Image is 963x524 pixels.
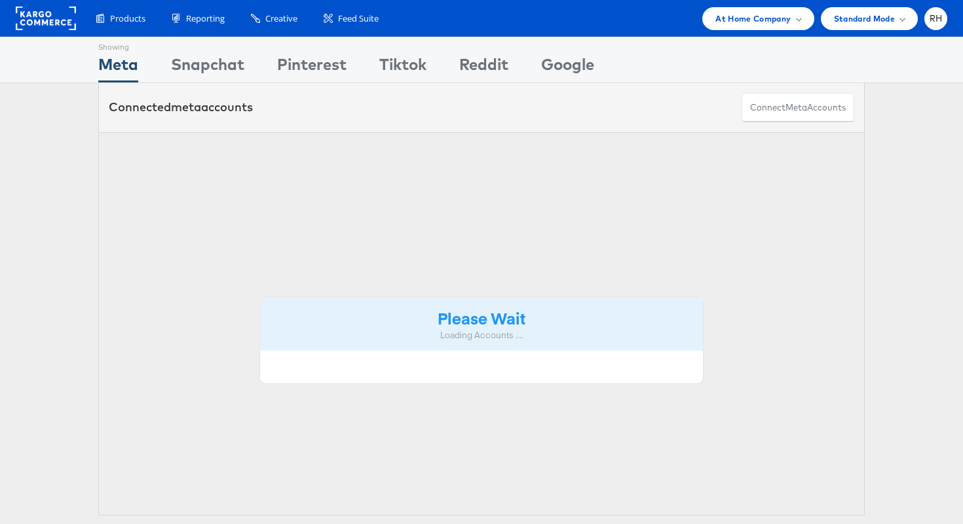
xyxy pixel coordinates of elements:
[742,93,854,122] button: ConnectmetaAccounts
[109,99,253,116] div: Connected accounts
[438,307,525,328] strong: Please Wait
[338,12,379,25] span: Feed Suite
[379,53,426,82] div: Tiktok
[265,12,297,25] span: Creative
[930,14,943,23] span: RH
[459,53,508,82] div: Reddit
[277,53,347,82] div: Pinterest
[270,329,693,341] div: Loading Accounts ....
[834,12,895,26] span: Standard Mode
[171,53,244,82] div: Snapchat
[171,99,201,114] span: meta
[541,53,594,82] div: Google
[785,101,807,114] span: meta
[715,12,791,26] span: At Home Company
[98,53,138,82] div: Meta
[98,37,138,53] div: Showing
[110,12,145,25] span: Products
[186,12,225,25] span: Reporting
